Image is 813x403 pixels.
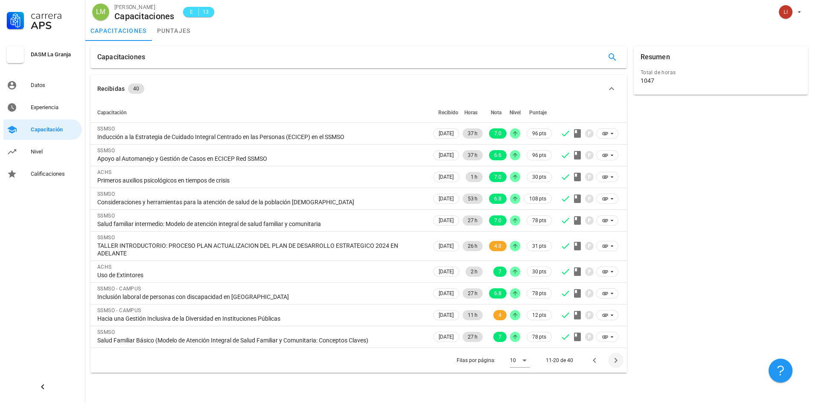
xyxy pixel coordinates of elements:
span: 78 pts [532,216,546,225]
div: Hacia una Gestión Inclusiva de la Diversidad en Instituciones Públicas [97,315,425,322]
span: 7.0 [494,215,501,226]
span: 4.8 [494,241,501,251]
span: [DATE] [439,310,454,320]
div: Uso de Extintores [97,271,425,279]
span: ACHS [97,264,112,270]
div: TALLER INTRODUCTORIO: PROCESO PLAN ACTUALIZACION DEL PLAN DE DESARROLLO ESTRATEGICO 2024 EN ADELANTE [97,242,425,257]
span: 27 h [468,288,478,299]
span: SSMSO [97,126,115,132]
span: Nivel [510,110,521,116]
span: 11 h [468,310,478,320]
span: 96 pts [532,151,546,159]
div: 11-20 de 40 [546,357,573,364]
div: APS [31,20,79,31]
button: Página siguiente [608,353,624,368]
a: Capacitación [3,119,82,140]
span: 31 pts [532,242,546,250]
a: Calificaciones [3,164,82,184]
span: SSMSO [97,213,115,219]
span: 96 pts [532,129,546,138]
div: Datos [31,82,79,89]
span: 4 [498,310,501,320]
span: 6.6 [494,150,501,160]
span: SSMSO - CAMPUS [97,286,141,292]
span: [DATE] [439,241,454,251]
span: 27 h [468,332,478,342]
div: Inducción a la Estrategia de Cuidado Integral Centrado en las Personas (ECICEP) en el SSMSO [97,133,425,141]
span: E [188,8,195,16]
div: Total de horas [641,68,801,77]
span: Horas [464,110,478,116]
span: [DATE] [439,216,454,225]
div: Salud familiar intermedio: Modelo de atención integral de salud familiar y comunitaria [97,220,425,228]
span: 7 [498,332,501,342]
span: SSMSO [97,329,115,335]
div: Calificaciones [31,171,79,177]
span: SSMSO [97,235,115,241]
span: 26 h [468,241,478,251]
span: 7.0 [494,128,501,139]
span: [DATE] [439,289,454,298]
div: Capacitaciones [97,46,145,68]
div: 1047 [641,77,654,84]
div: Capacitaciones [114,12,175,21]
span: SSMSO [97,191,115,197]
span: 40 [133,84,139,94]
div: Nivel [31,148,79,155]
span: Capacitación [97,110,127,116]
div: avatar [779,5,793,19]
span: 7.0 [494,172,501,182]
span: [DATE] [439,172,454,182]
span: [DATE] [439,332,454,342]
span: [DATE] [439,129,454,138]
a: Datos [3,75,82,96]
span: 30 pts [532,267,546,276]
span: 37 h [468,150,478,160]
span: 6.8 [494,194,501,204]
span: [DATE] [439,151,454,160]
div: Consideraciones y herramientas para la atención de salud de la población [DEMOGRAPHIC_DATA] [97,198,425,206]
div: avatar [92,3,109,20]
button: Recibidas 40 [90,75,627,102]
span: SSMSO - CAMPUS [97,307,141,313]
span: LM [96,3,105,20]
div: Resumen [641,46,670,68]
th: Nota [484,102,508,123]
span: 7 [498,267,501,277]
th: Recibido [431,102,461,123]
th: Horas [461,102,484,123]
span: 27 h [468,215,478,226]
div: Apoyo al Automanejo y Gestión de Casos en ECICEP Red SSMSO [97,155,425,162]
a: Experiencia [3,97,82,118]
a: capacitaciones [85,20,152,41]
span: 78 pts [532,289,546,298]
span: Puntaje [529,110,547,116]
span: SSMSO [97,148,115,154]
span: 12 pts [532,311,546,319]
span: Nota [491,110,501,116]
span: [DATE] [439,194,454,203]
button: Página anterior [587,353,602,368]
div: 10Filas por página: [510,354,530,367]
a: puntajes [152,20,196,41]
div: [PERSON_NAME] [114,3,175,12]
th: Capacitación [90,102,431,123]
span: 1 h [471,172,478,182]
div: Filas por página: [457,348,530,373]
span: 2 h [471,267,478,277]
div: DASM La Granja [31,51,79,58]
div: Salud Familiar Básico (Modelo de Atención Integral de Salud Familiar y Comunitaria: Conceptos Cla... [97,336,425,344]
th: Puntaje [522,102,554,123]
div: 10 [510,357,516,364]
span: 53 h [468,194,478,204]
div: Inclusión laboral de personas con discapacidad en [GEOGRAPHIC_DATA] [97,293,425,301]
div: Recibidas [97,84,125,93]
span: 78 pts [532,333,546,341]
span: [DATE] [439,267,454,276]
div: Primeros auxilios psicológicos en tiempos de crisis [97,177,425,184]
div: Carrera [31,10,79,20]
div: Capacitación [31,126,79,133]
span: Recibido [438,110,458,116]
span: 6.8 [494,288,501,299]
th: Nivel [508,102,522,123]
